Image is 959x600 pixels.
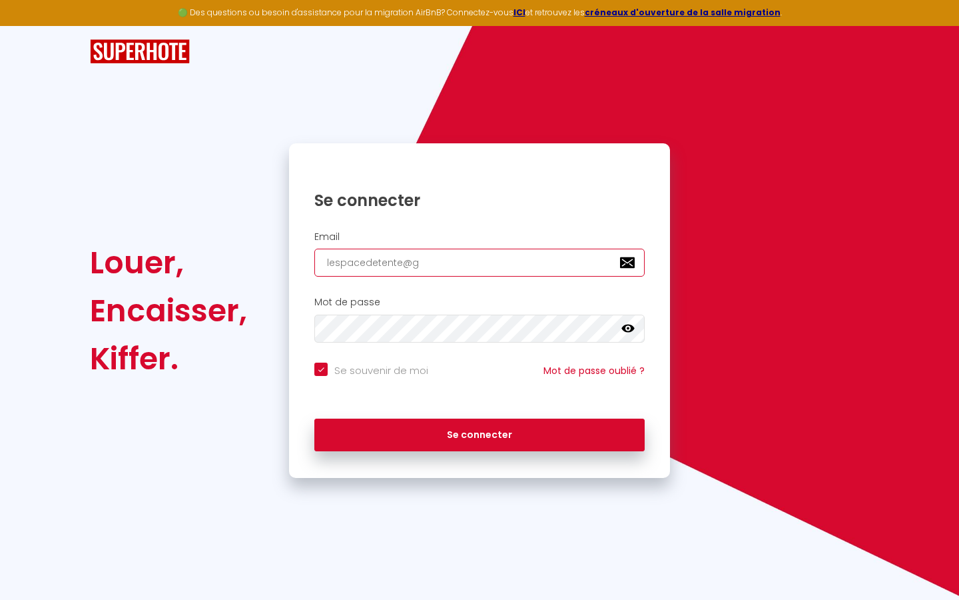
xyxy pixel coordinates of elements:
[314,419,645,452] button: Se connecter
[11,5,51,45] button: Ouvrir le widget de chat LiveChat
[90,239,247,287] div: Louer,
[90,335,247,383] div: Kiffer.
[543,364,645,377] a: Mot de passe oublié ?
[90,287,247,335] div: Encaisser,
[314,190,645,211] h1: Se connecter
[314,297,645,308] h2: Mot de passe
[314,231,645,243] h2: Email
[314,249,645,277] input: Ton Email
[585,7,781,18] a: créneaux d'ouverture de la salle migration
[90,39,190,64] img: SuperHote logo
[513,7,525,18] a: ICI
